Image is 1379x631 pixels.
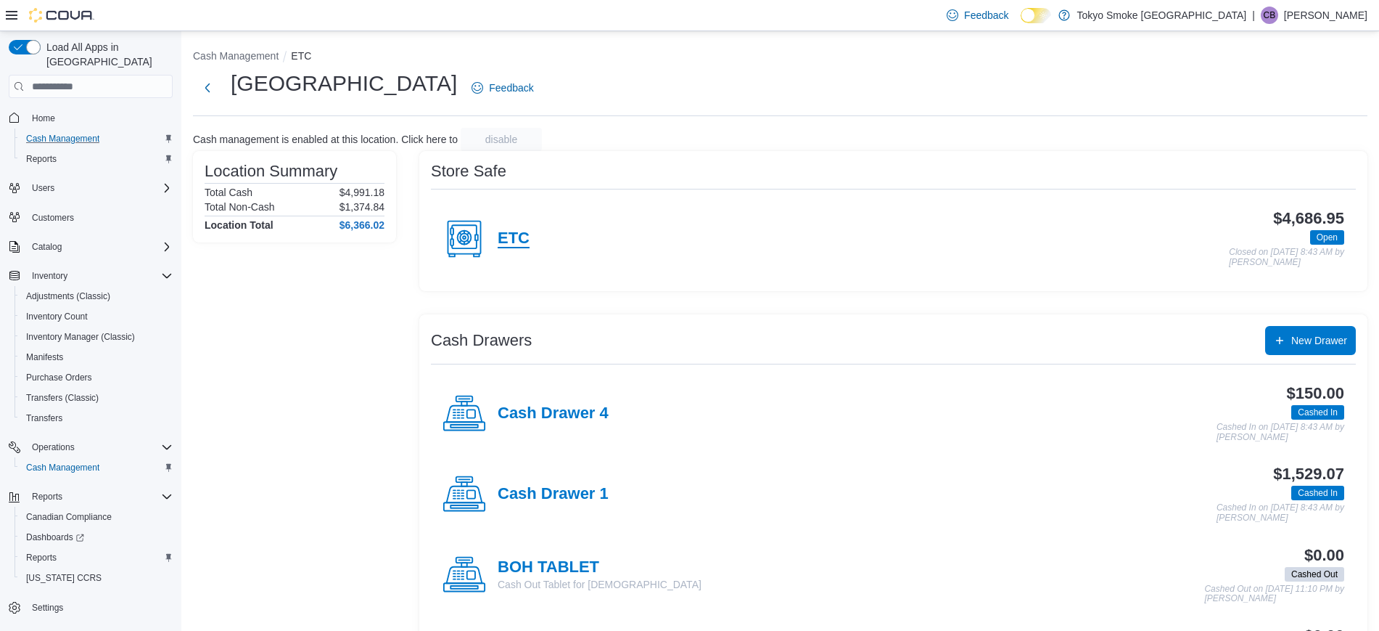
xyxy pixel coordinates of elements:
[193,49,1367,66] nav: An example of EuiBreadcrumbs
[1284,7,1367,24] p: [PERSON_NAME]
[26,462,99,473] span: Cash Management
[15,507,178,527] button: Canadian Compliance
[1077,7,1247,24] p: Tokyo Smoke [GEOGRAPHIC_DATA]
[461,128,542,151] button: disable
[20,569,107,587] a: [US_STATE] CCRS
[32,270,67,282] span: Inventory
[231,69,457,98] h1: [GEOGRAPHIC_DATA]
[26,439,173,456] span: Operations
[1252,7,1255,24] p: |
[964,8,1008,23] span: Feedback
[20,459,173,476] span: Cash Management
[26,290,110,302] span: Adjustments (Classic)
[20,308,94,325] a: Inventory Count
[20,508,118,526] a: Canadian Compliance
[15,286,178,306] button: Adjustments (Classic)
[489,81,533,95] span: Feedback
[26,179,60,197] button: Users
[20,308,173,325] span: Inventory Count
[1291,568,1338,581] span: Cashed Out
[15,388,178,408] button: Transfers (Classic)
[205,201,275,213] h6: Total Non-Cash
[1217,423,1344,442] p: Cashed In on [DATE] 8:43 AM by [PERSON_NAME]
[20,349,173,366] span: Manifests
[20,150,173,168] span: Reports
[26,412,62,424] span: Transfers
[32,491,62,502] span: Reports
[291,50,311,62] button: ETC
[32,113,55,124] span: Home
[26,238,67,256] button: Catalog
[20,328,173,346] span: Inventory Manager (Classic)
[15,568,178,588] button: [US_STATE] CCRS
[20,410,173,427] span: Transfers
[1261,7,1278,24] div: Codi Baechler
[20,328,141,346] a: Inventory Manager (Classic)
[193,134,458,145] p: Cash management is enabled at this location. Click here to
[1273,465,1344,483] h3: $1,529.07
[1291,486,1344,500] span: Cashed In
[20,508,173,526] span: Canadian Compliance
[15,367,178,388] button: Purchase Orders
[20,529,173,546] span: Dashboards
[3,178,178,198] button: Users
[941,1,1014,30] a: Feedback
[26,238,173,256] span: Catalog
[1310,230,1344,245] span: Open
[15,149,178,169] button: Reports
[32,602,63,614] span: Settings
[20,288,173,305] span: Adjustments (Classic)
[1264,7,1276,24] span: CB
[20,369,98,386] a: Purchase Orders
[3,207,178,228] button: Customers
[193,50,279,62] button: Cash Management
[26,209,80,227] a: Customers
[20,130,173,147] span: Cash Management
[20,288,116,305] a: Adjustments (Classic)
[26,598,173,616] span: Settings
[26,133,99,144] span: Cash Management
[3,597,178,618] button: Settings
[26,108,173,126] span: Home
[26,267,173,285] span: Inventory
[20,130,105,147] a: Cash Management
[15,129,178,149] button: Cash Management
[26,153,57,165] span: Reports
[26,532,84,543] span: Dashboards
[26,511,112,523] span: Canadian Compliance
[1021,23,1021,24] span: Dark Mode
[3,237,178,257] button: Catalog
[32,212,74,224] span: Customers
[26,599,69,616] a: Settings
[15,327,178,347] button: Inventory Manager (Classic)
[466,73,539,102] a: Feedback
[26,267,73,285] button: Inventory
[15,306,178,327] button: Inventory Count
[1287,385,1344,402] h3: $150.00
[32,441,75,453] span: Operations
[498,485,609,504] h4: Cash Drawer 1
[26,392,99,404] span: Transfers (Classic)
[32,241,62,253] span: Catalog
[29,8,94,23] img: Cova
[26,179,173,197] span: Users
[26,488,173,505] span: Reports
[431,163,506,180] h3: Store Safe
[20,410,68,427] a: Transfers
[205,187,252,198] h6: Total Cash
[26,351,63,363] span: Manifests
[1273,210,1344,227] h3: $4,686.95
[205,163,337,180] h3: Location Summary
[20,150,62,168] a: Reports
[1298,406,1338,419] span: Cashed In
[1204,585,1344,604] p: Cashed Out on [DATE] 11:10 PM by [PERSON_NAME]
[26,311,88,322] span: Inventory Count
[26,572,102,584] span: [US_STATE] CCRS
[1291,405,1344,420] span: Cashed In
[15,547,178,568] button: Reports
[20,389,104,407] a: Transfers (Classic)
[3,107,178,128] button: Home
[1304,547,1344,564] h3: $0.00
[20,349,69,366] a: Manifests
[41,40,173,69] span: Load All Apps in [GEOGRAPHIC_DATA]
